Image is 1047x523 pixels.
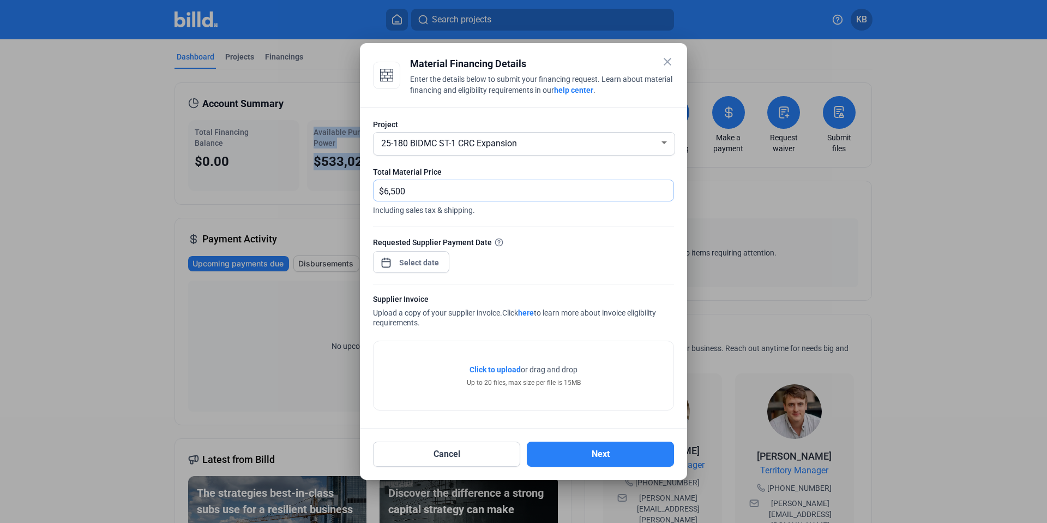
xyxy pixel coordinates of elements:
[373,167,674,177] div: Total Material Price
[396,256,443,269] input: Select date
[381,252,392,263] button: Open calendar
[410,56,674,72] div: Material Financing Details
[373,442,520,467] button: Cancel
[518,308,534,317] a: here
[554,86,593,94] a: help center
[527,442,674,467] button: Next
[373,294,674,330] div: Upload a copy of your supplier invoice.
[373,294,674,307] div: Supplier Invoice
[470,365,521,374] span: Click to upload
[381,138,517,148] span: 25-180 BIDMC ST-1 CRC Expansion
[373,119,674,130] div: Project
[410,74,674,98] div: Enter the details below to submit your financing request. Learn about material financing and elig...
[467,378,581,388] div: Up to 20 files, max size per file is 15MB
[373,308,656,327] span: Click to learn more about invoice eligibility requirements.
[593,86,595,94] span: .
[374,180,384,198] span: $
[661,55,674,68] mat-icon: close
[373,236,674,248] div: Requested Supplier Payment Date
[373,201,674,216] span: Including sales tax & shipping.
[384,180,673,201] input: 0.00
[521,364,577,375] span: or drag and drop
